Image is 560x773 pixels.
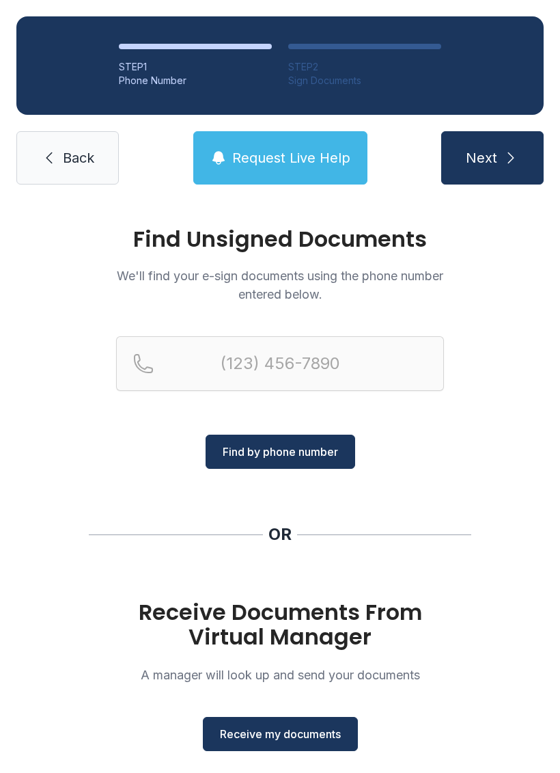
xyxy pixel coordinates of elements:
[63,148,94,167] span: Back
[119,60,272,74] div: STEP 1
[116,267,444,303] p: We'll find your e-sign documents using the phone number entered below.
[268,524,292,545] div: OR
[116,228,444,250] h1: Find Unsigned Documents
[116,600,444,649] h1: Receive Documents From Virtual Manager
[116,666,444,684] p: A manager will look up and send your documents
[220,726,341,742] span: Receive my documents
[288,60,441,74] div: STEP 2
[232,148,350,167] span: Request Live Help
[466,148,497,167] span: Next
[223,444,338,460] span: Find by phone number
[116,336,444,391] input: Reservation phone number
[288,74,441,87] div: Sign Documents
[119,74,272,87] div: Phone Number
